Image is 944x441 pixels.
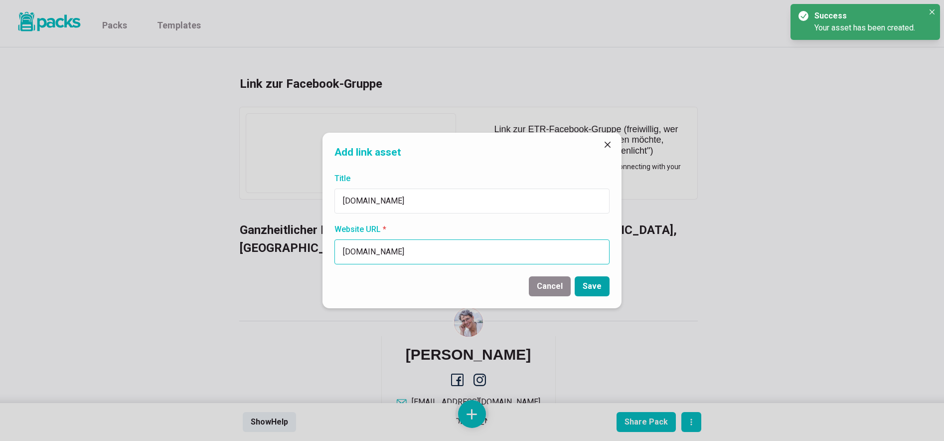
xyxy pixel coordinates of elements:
[814,22,924,34] div: Your asset has been created.
[926,6,938,18] button: Close
[322,133,622,168] header: Add link asset
[814,10,920,22] div: Success
[529,276,571,296] button: Cancel
[334,223,604,235] label: Website URL
[334,173,604,185] label: Title
[600,137,616,153] button: Close
[575,276,610,296] button: Save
